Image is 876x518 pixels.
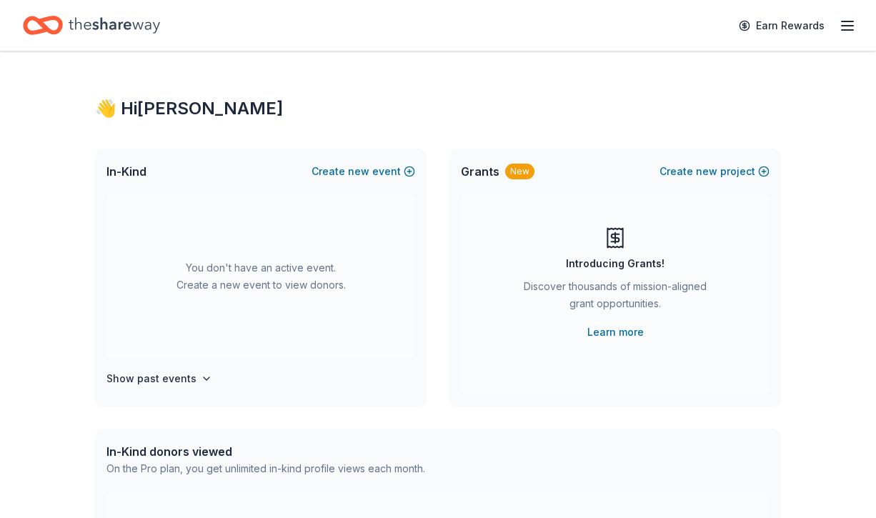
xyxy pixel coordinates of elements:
[106,443,425,460] div: In-Kind donors viewed
[730,13,833,39] a: Earn Rewards
[696,163,717,180] span: new
[566,255,665,272] div: Introducing Grants!
[518,278,712,318] div: Discover thousands of mission-aligned grant opportunities.
[106,370,196,387] h4: Show past events
[660,163,770,180] button: Createnewproject
[312,163,415,180] button: Createnewevent
[505,164,534,179] div: New
[348,163,369,180] span: new
[106,370,212,387] button: Show past events
[106,194,415,359] div: You don't have an active event. Create a new event to view donors.
[23,9,160,42] a: Home
[461,163,499,180] span: Grants
[95,97,781,120] div: 👋 Hi [PERSON_NAME]
[106,163,146,180] span: In-Kind
[587,324,644,341] a: Learn more
[106,460,425,477] div: On the Pro plan, you get unlimited in-kind profile views each month.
